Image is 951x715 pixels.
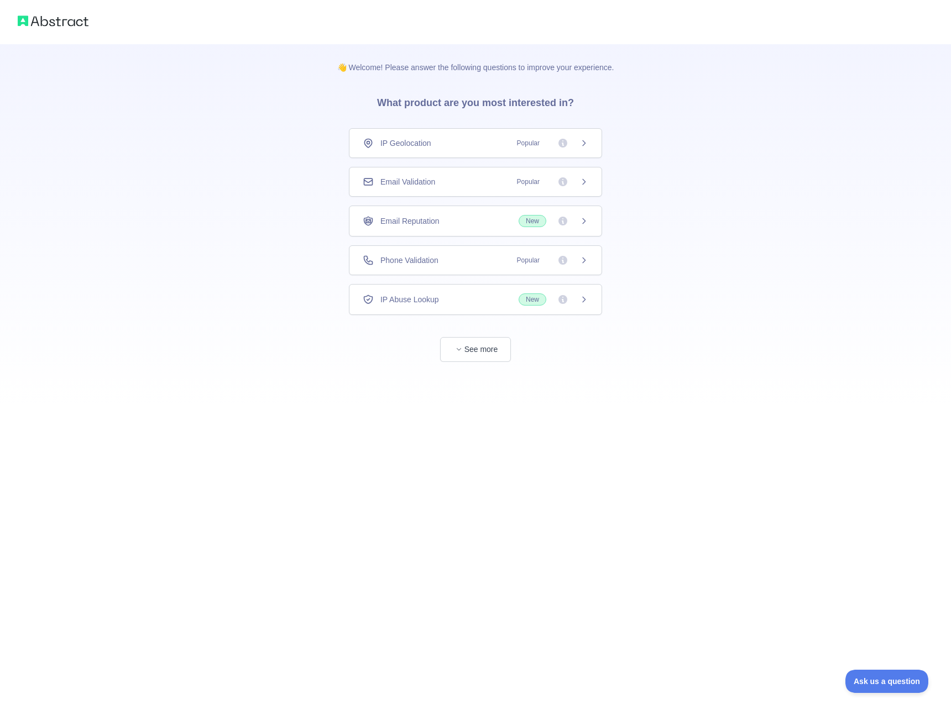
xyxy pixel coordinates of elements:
[510,255,546,266] span: Popular
[380,215,440,227] span: Email Reputation
[519,293,546,306] span: New
[519,215,546,227] span: New
[359,73,592,128] h3: What product are you most interested in?
[440,337,511,362] button: See more
[320,44,632,73] p: 👋 Welcome! Please answer the following questions to improve your experience.
[380,255,438,266] span: Phone Validation
[380,176,435,187] span: Email Validation
[845,670,929,693] iframe: Toggle Customer Support
[510,138,546,149] span: Popular
[380,294,439,305] span: IP Abuse Lookup
[380,138,431,149] span: IP Geolocation
[510,176,546,187] span: Popular
[18,13,88,29] img: Abstract logo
